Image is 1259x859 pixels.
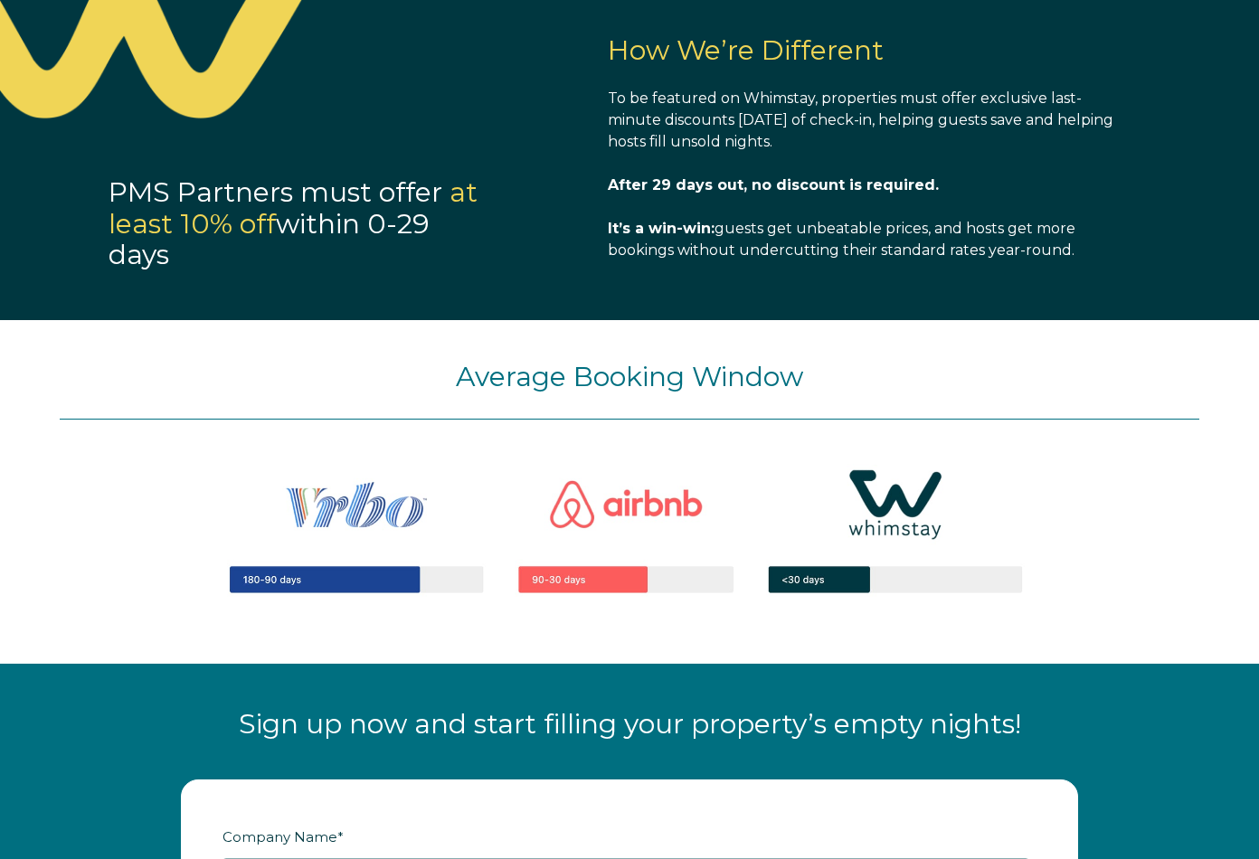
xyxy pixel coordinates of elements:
span: guests get unbeatable prices, and hosts get more bookings without undercutting their standard rat... [608,220,1075,259]
span: Average Booking Window [456,360,803,393]
span: Sign up now and start filling your property’s empty nights! [239,707,1021,741]
span: It’s a win-win: [608,220,715,237]
span: Company Name [222,823,337,851]
span: How We’re Different [608,33,884,67]
img: Captura de pantalla 2025-05-06 a la(s) 5.25.03 p.m. [168,420,1091,639]
span: To be featured on Whimstay, properties must offer exclusive last-minute discounts [DATE] of check... [608,90,1113,150]
span: at least 10% off [109,175,478,241]
span: PMS Partners must offer within 0-29 days [109,175,478,271]
span: After 29 days out, no discount is required. [608,176,939,194]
